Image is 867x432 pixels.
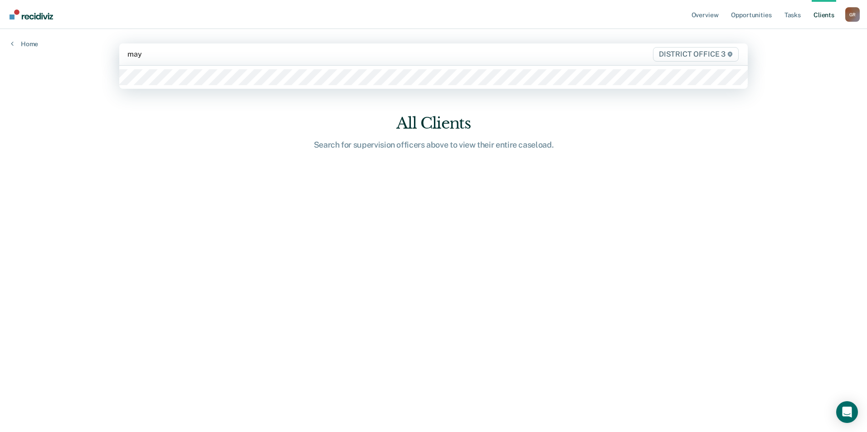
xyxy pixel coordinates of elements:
div: Open Intercom Messenger [836,401,858,423]
div: G R [845,7,860,22]
button: Profile dropdown button [845,7,860,22]
div: Search for supervision officers above to view their entire caseload. [288,140,579,150]
img: Recidiviz [10,10,53,19]
div: All Clients [288,114,579,133]
a: Home [11,40,38,48]
span: DISTRICT OFFICE 3 [653,47,739,62]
